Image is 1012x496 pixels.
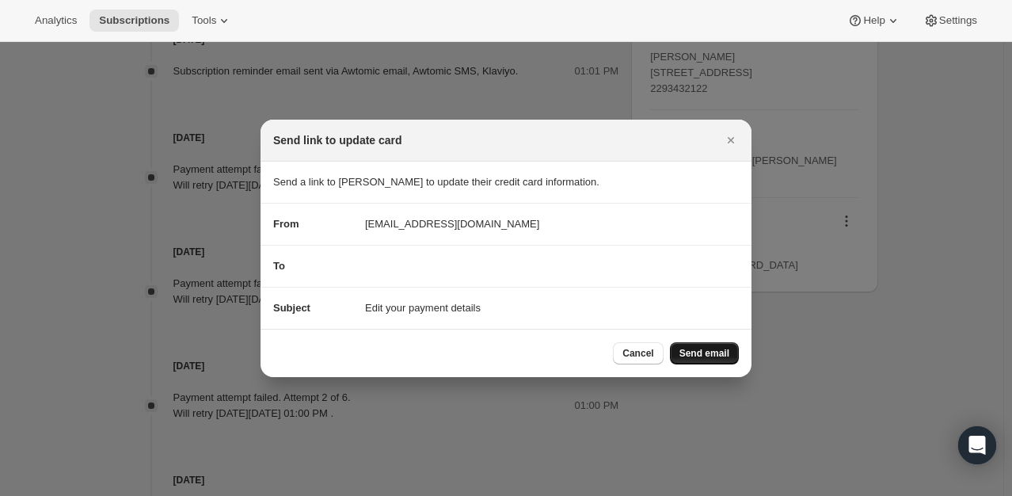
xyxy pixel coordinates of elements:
[273,174,739,190] p: Send a link to [PERSON_NAME] to update their credit card information.
[273,260,285,272] span: To
[958,426,996,464] div: Open Intercom Messenger
[35,14,77,27] span: Analytics
[365,216,539,232] span: [EMAIL_ADDRESS][DOMAIN_NAME]
[182,10,242,32] button: Tools
[273,132,402,148] h2: Send link to update card
[365,300,481,316] span: Edit your payment details
[192,14,216,27] span: Tools
[679,347,729,360] span: Send email
[273,218,299,230] span: From
[939,14,977,27] span: Settings
[914,10,987,32] button: Settings
[622,347,653,360] span: Cancel
[720,129,742,151] button: Close
[863,14,885,27] span: Help
[273,302,310,314] span: Subject
[613,342,663,364] button: Cancel
[89,10,179,32] button: Subscriptions
[25,10,86,32] button: Analytics
[670,342,739,364] button: Send email
[838,10,910,32] button: Help
[99,14,169,27] span: Subscriptions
